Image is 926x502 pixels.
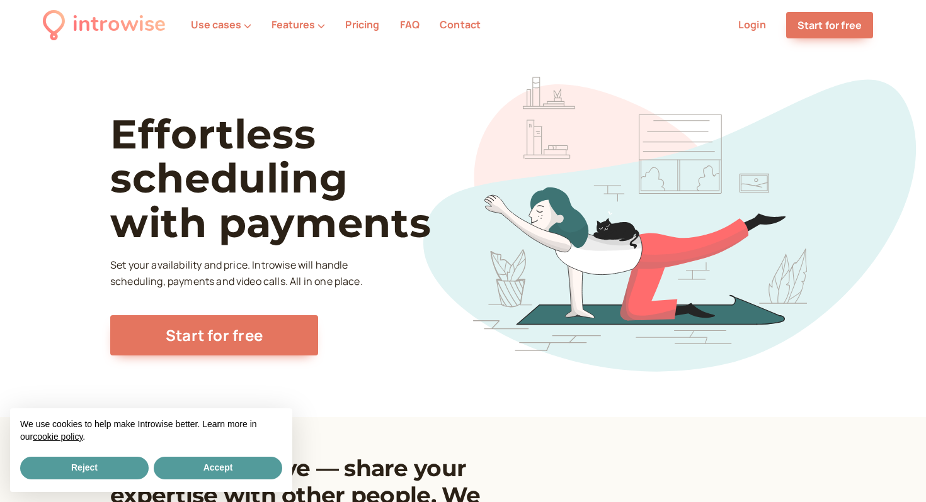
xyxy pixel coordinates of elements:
[738,18,766,31] a: Login
[110,257,366,290] p: Set your availability and price. Introwise will handle scheduling, payments and video calls. All ...
[440,18,481,31] a: Contact
[110,315,318,355] a: Start for free
[272,19,325,30] button: Features
[191,19,251,30] button: Use cases
[110,112,476,245] h1: Effortless scheduling with payments
[43,8,166,42] a: introwise
[10,408,292,454] div: We use cookies to help make Introwise better. Learn more in our .
[72,8,166,42] div: introwise
[20,457,149,479] button: Reject
[154,457,282,479] button: Accept
[400,18,420,31] a: FAQ
[786,12,873,38] a: Start for free
[33,432,83,442] a: cookie policy
[345,18,379,31] a: Pricing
